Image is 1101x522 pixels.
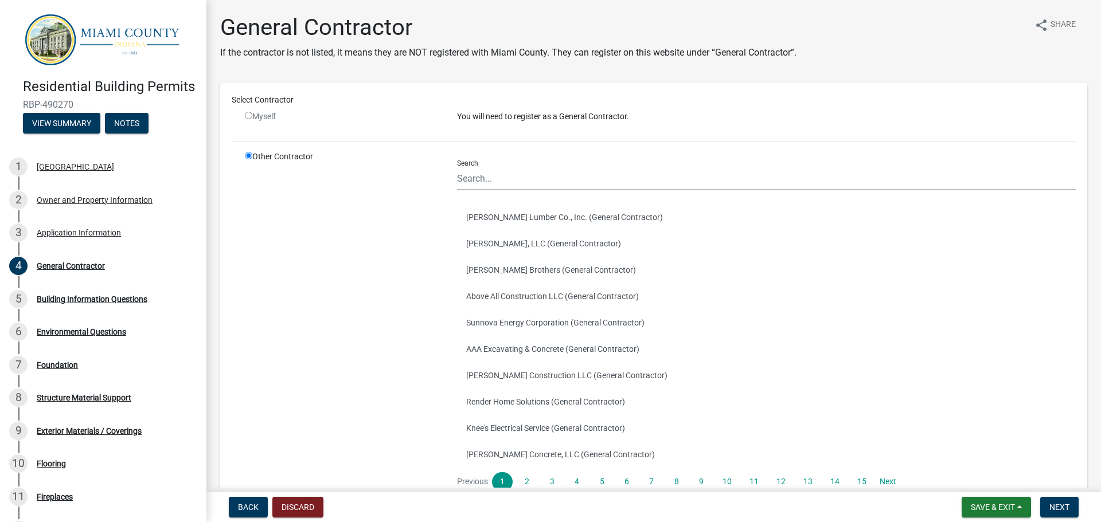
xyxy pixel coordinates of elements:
a: 2 [517,472,537,492]
div: [GEOGRAPHIC_DATA] [37,163,114,171]
a: Next [877,472,898,492]
a: 1 [492,472,513,492]
div: 9 [9,422,28,440]
div: Structure Material Support [37,394,131,402]
button: View Summary [23,113,100,134]
a: 8 [666,472,686,492]
div: 1 [9,158,28,176]
div: 8 [9,388,28,407]
a: 14 [823,472,846,492]
span: Next [1049,503,1069,512]
div: Fireplaces [37,493,73,501]
div: 7 [9,356,28,374]
img: Miami County, Indiana [23,12,188,66]
div: General Contractor [37,262,105,270]
button: shareShare [1025,14,1085,36]
div: Application Information [37,229,121,237]
a: 5 [591,472,612,492]
div: Foundation [37,361,78,369]
div: Other Contractor [236,151,448,501]
p: If the contractor is not listed, it means they are NOT registered with Miami County. They can reg... [220,46,797,60]
p: You will need to register as a General Contractor. [457,111,1076,123]
div: 6 [9,323,28,341]
button: AAA Excavating & Concrete (General Contractor) [457,336,1076,362]
i: share [1034,18,1048,32]
div: Select Contractor [223,94,1084,106]
div: 10 [9,454,28,473]
button: Render Home Solutions (General Contractor) [457,388,1076,415]
button: Knee's Electrical Service (General Contractor) [457,415,1076,441]
span: Back [238,503,259,512]
div: Building Information Questions [37,295,147,303]
button: [PERSON_NAME] Construction LLC (General Contractor) [457,362,1076,388]
wm-modal-confirm: Notes [105,120,149,129]
button: Discard [272,497,323,517]
a: 3 [542,472,563,492]
button: [PERSON_NAME] Lumber Co., Inc. (General Contractor) [457,204,1076,230]
a: 9 [691,472,712,492]
button: Above All Construction LLC (General Contractor) [457,283,1076,309]
div: 2 [9,191,28,209]
button: Back [229,497,268,517]
button: Notes [105,113,149,134]
button: [PERSON_NAME] Brothers (General Contractor) [457,257,1076,283]
div: Exterior Materials / Coverings [37,427,142,435]
div: 3 [9,223,28,242]
div: Owner and Property Information [37,196,153,204]
a: 10 [716,472,739,492]
div: Environmental Questions [37,328,126,336]
span: Share [1051,18,1076,32]
span: RBP-490270 [23,99,183,110]
a: 12 [770,472,792,492]
nav: Page navigation [457,472,1076,492]
input: Search... [457,167,1076,190]
a: 11 [743,472,766,492]
div: 5 [9,290,28,308]
button: [PERSON_NAME] Concrete, LLC (General Contractor) [457,441,1076,468]
a: 6 [616,472,637,492]
a: 13 [797,472,819,492]
div: Flooring [37,460,66,468]
a: 4 [567,472,587,492]
div: Myself [245,111,440,123]
h1: General Contractor [220,14,797,41]
a: 15 [850,472,873,492]
wm-modal-confirm: Summary [23,120,100,129]
span: Save & Exit [971,503,1015,512]
div: 4 [9,257,28,275]
button: Save & Exit [962,497,1031,517]
h4: Residential Building Permits [23,79,197,95]
button: [PERSON_NAME], LLC (General Contractor) [457,230,1076,257]
button: Next [1040,497,1079,517]
div: 11 [9,488,28,506]
button: Sunnova Energy Corporation (General Contractor) [457,309,1076,336]
a: 7 [641,472,662,492]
